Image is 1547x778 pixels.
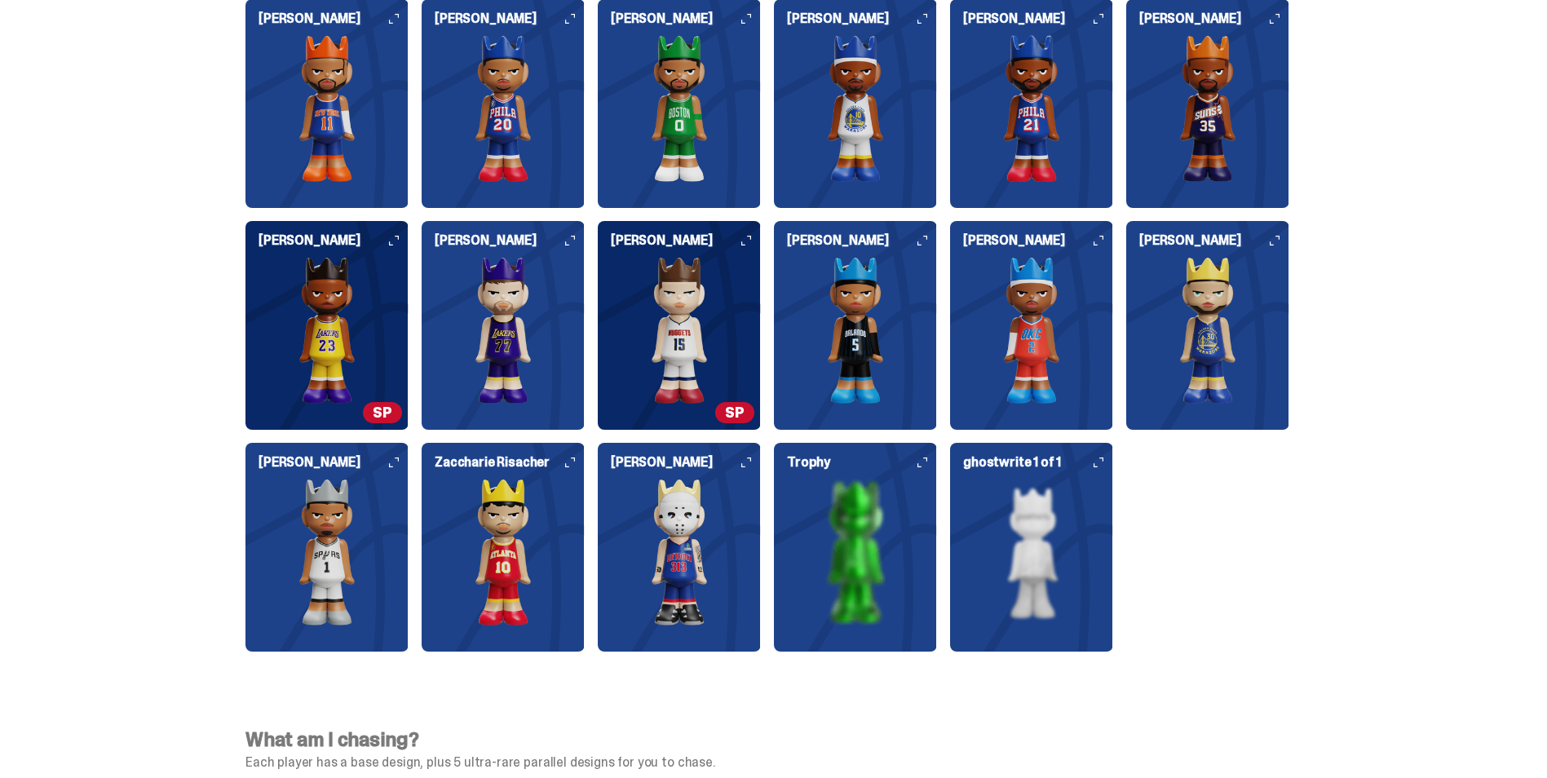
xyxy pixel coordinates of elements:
img: card image [422,35,585,182]
h6: [PERSON_NAME] [787,234,937,247]
img: card image [774,257,937,404]
p: Each player has a base design, plus 5 ultra-rare parallel designs for you to chase. [245,756,1289,769]
img: card image [245,479,409,625]
span: SP [715,402,754,423]
img: card image [245,35,409,182]
h6: Trophy [787,456,937,469]
h6: [PERSON_NAME] [435,234,585,247]
img: card image [245,257,409,404]
img: card image [422,479,585,625]
h6: [PERSON_NAME] [259,456,409,469]
h6: [PERSON_NAME] [611,12,761,25]
img: card image [774,479,937,625]
img: card image [598,257,761,404]
h4: What am I chasing? [245,730,1289,749]
img: card image [1126,35,1289,182]
h6: [PERSON_NAME] [435,12,585,25]
h6: [PERSON_NAME] [611,234,761,247]
img: card image [950,35,1113,182]
h6: [PERSON_NAME] [259,12,409,25]
h6: Zaccharie Risacher [435,456,585,469]
h6: [PERSON_NAME] [787,12,937,25]
img: card image [598,479,761,625]
span: SP [363,402,402,423]
img: card image [774,35,937,182]
h6: [PERSON_NAME] [611,456,761,469]
img: card image [422,257,585,404]
h6: [PERSON_NAME] [1139,12,1289,25]
h6: ghostwrite 1 of 1 [963,456,1113,469]
h6: [PERSON_NAME] [963,234,1113,247]
img: card image [598,35,761,182]
h6: [PERSON_NAME] [1139,234,1289,247]
img: card image [950,479,1113,625]
h6: [PERSON_NAME] [963,12,1113,25]
img: card image [1126,257,1289,404]
img: card image [950,257,1113,404]
h6: [PERSON_NAME] [259,234,409,247]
